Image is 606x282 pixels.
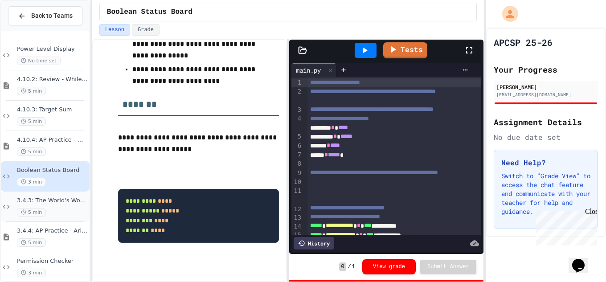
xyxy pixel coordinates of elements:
[132,24,160,36] button: Grade
[291,151,303,159] div: 7
[569,246,597,273] iframe: chat widget
[291,142,303,151] div: 6
[17,106,88,114] span: 4.10.3: Target Sum
[17,117,46,126] span: 5 min
[501,172,590,216] p: Switch to "Grade View" to access the chat feature and communicate with your teacher for help and ...
[17,227,88,235] span: 3.4.4: AP Practice - Arithmetic Operators
[17,147,46,156] span: 5 min
[291,222,303,231] div: 14
[17,257,88,265] span: Permission Checker
[291,159,303,168] div: 8
[493,4,520,24] div: My Account
[17,197,88,204] span: 3.4.3: The World's Worst Farmers Market
[17,87,46,95] span: 5 min
[17,269,46,277] span: 3 min
[291,187,303,205] div: 11
[494,132,598,143] div: No due date set
[107,7,192,17] span: Boolean Status Board
[362,259,416,274] button: View grade
[17,76,88,83] span: 4.10.2: Review - While Loops
[496,83,595,91] div: [PERSON_NAME]
[291,87,303,106] div: 2
[427,263,469,270] span: Submit Answer
[348,263,351,270] span: /
[291,132,303,141] div: 5
[494,116,598,128] h2: Assignment Details
[291,114,303,133] div: 4
[291,231,303,240] div: 15
[17,178,46,186] span: 3 min
[291,106,303,114] div: 3
[339,262,346,271] span: 0
[291,63,336,77] div: main.py
[352,263,355,270] span: 1
[294,237,334,249] div: History
[8,6,82,25] button: Back to Teams
[291,205,303,214] div: 12
[17,136,88,144] span: 4.10.4: AP Practice - While Loops
[420,260,476,274] button: Submit Answer
[17,45,88,53] span: Power Level Display
[99,24,130,36] button: Lesson
[17,208,46,217] span: 5 min
[291,169,303,178] div: 9
[291,213,303,222] div: 13
[291,78,303,87] div: 1
[532,208,597,245] iframe: chat widget
[291,65,325,75] div: main.py
[31,11,73,20] span: Back to Teams
[496,91,595,98] div: [EMAIL_ADDRESS][DOMAIN_NAME]
[383,42,427,58] a: Tests
[17,167,88,174] span: Boolean Status Board
[17,238,46,247] span: 5 min
[291,178,303,187] div: 10
[494,63,598,76] h2: Your Progress
[494,36,553,49] h1: APCSP 25-26
[17,57,61,65] span: No time set
[501,157,590,168] h3: Need Help?
[4,4,61,57] div: Chat with us now!Close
